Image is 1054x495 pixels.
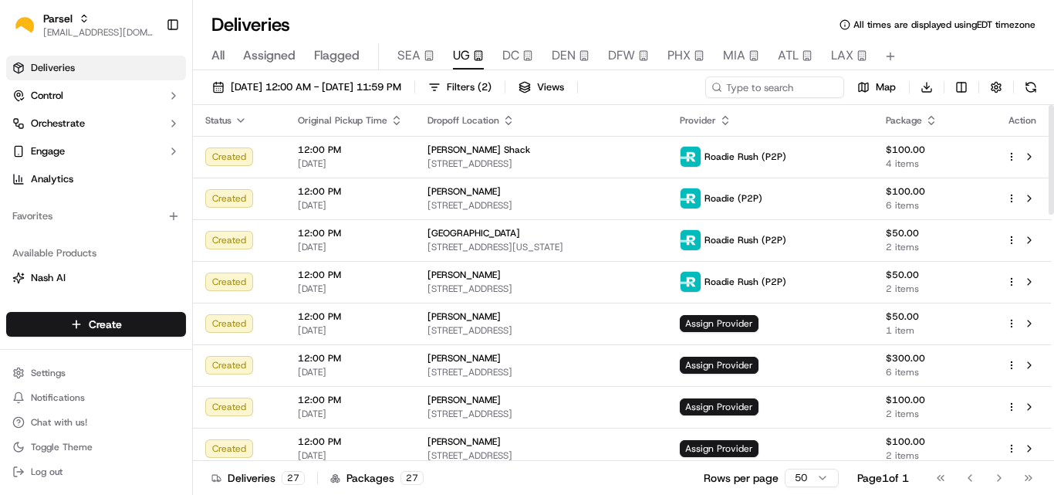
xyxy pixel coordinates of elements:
[704,470,779,486] p: Rows per page
[427,352,501,364] span: [PERSON_NAME]
[6,387,186,409] button: Notifications
[298,310,403,323] span: 12:00 PM
[397,46,421,65] span: SEA
[427,227,520,239] span: [GEOGRAPHIC_DATA]
[298,269,403,281] span: 12:00 PM
[31,392,85,404] span: Notifications
[680,357,758,374] span: Assign Provider
[298,241,403,253] span: [DATE]
[6,362,186,384] button: Settings
[681,230,701,250] img: roadie-logo-v2.jpg
[704,234,786,246] span: Roadie Rush (P2P)
[400,471,424,485] div: 27
[298,227,403,239] span: 12:00 PM
[876,80,896,94] span: Map
[31,89,63,103] span: Control
[298,324,403,337] span: [DATE]
[6,111,186,136] button: Orchestrate
[886,352,981,364] span: $300.00
[31,441,93,453] span: Toggle Theme
[681,272,701,292] img: roadie-logo-v2.jpg
[831,46,853,65] span: LAX
[886,144,981,156] span: $100.00
[6,6,160,43] button: ParselParsel[EMAIL_ADDRESS][DOMAIN_NAME]
[886,310,981,323] span: $50.00
[552,46,576,65] span: DEN
[211,470,305,486] div: Deliveries
[31,367,66,379] span: Settings
[12,13,37,37] img: Parsel
[886,227,981,239] span: $50.00
[427,436,501,448] span: [PERSON_NAME]
[6,293,186,318] button: Fleet
[31,172,73,186] span: Analytics
[6,461,186,483] button: Log out
[427,394,501,406] span: [PERSON_NAME]
[427,366,655,378] span: [STREET_ADDRESS]
[31,61,75,75] span: Deliveries
[6,56,186,80] a: Deliveries
[6,204,186,229] div: Favorites
[723,46,745,65] span: MIA
[31,299,53,313] span: Fleet
[298,185,403,198] span: 12:00 PM
[211,12,290,37] h1: Deliveries
[298,114,387,127] span: Original Pickup Time
[886,199,981,212] span: 6 items
[298,449,403,462] span: [DATE]
[850,76,903,98] button: Map
[205,76,408,98] button: [DATE] 12:00 AM - [DATE] 11:59 PM
[886,283,981,295] span: 2 items
[421,76,498,98] button: Filters(2)
[857,470,909,486] div: Page 1 of 1
[12,299,180,313] a: Fleet
[298,158,403,170] span: [DATE]
[886,408,981,420] span: 2 items
[314,46,360,65] span: Flagged
[778,46,799,65] span: ATL
[886,241,981,253] span: 2 items
[31,144,65,158] span: Engage
[6,412,186,433] button: Chat with us!
[1006,114,1039,127] div: Action
[31,117,85,131] span: Orchestrate
[886,394,981,406] span: $100.00
[705,76,844,98] input: Type to search
[205,114,231,127] span: Status
[6,167,186,192] a: Analytics
[89,317,122,332] span: Create
[608,46,635,65] span: DFW
[43,26,154,39] span: [EMAIL_ADDRESS][DOMAIN_NAME]
[853,19,1035,31] span: All times are displayed using EDT timezone
[704,276,786,288] span: Roadie Rush (P2P)
[680,114,716,127] span: Provider
[427,241,655,253] span: [STREET_ADDRESS][US_STATE]
[680,440,758,457] span: Assign Provider
[298,394,403,406] span: 12:00 PM
[31,271,66,285] span: Nash AI
[298,408,403,420] span: [DATE]
[886,366,981,378] span: 6 items
[6,139,186,164] button: Engage
[282,471,305,485] div: 27
[298,352,403,364] span: 12:00 PM
[886,436,981,448] span: $100.00
[6,241,186,266] div: Available Products
[886,449,981,462] span: 2 items
[427,408,655,420] span: [STREET_ADDRESS]
[1020,76,1042,98] button: Refresh
[667,46,691,65] span: PHX
[886,324,981,337] span: 1 item
[886,114,922,127] span: Package
[886,269,981,281] span: $50.00
[298,366,403,378] span: [DATE]
[6,436,186,458] button: Toggle Theme
[427,449,655,462] span: [STREET_ADDRESS]
[427,269,501,281] span: [PERSON_NAME]
[427,199,655,212] span: [STREET_ADDRESS]
[12,271,180,285] a: Nash AI
[704,151,786,163] span: Roadie Rush (P2P)
[447,80,492,94] span: Filters
[886,158,981,170] span: 4 items
[298,283,403,295] span: [DATE]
